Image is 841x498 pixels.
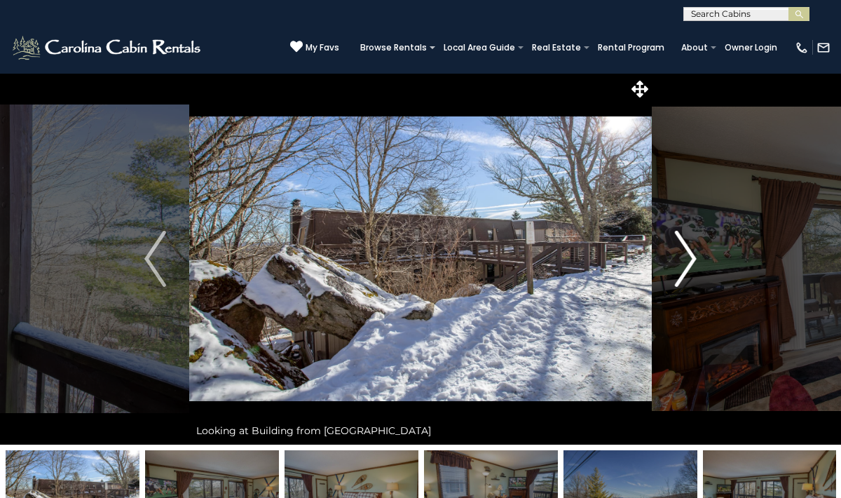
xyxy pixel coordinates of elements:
[189,417,652,445] div: Looking at Building from [GEOGRAPHIC_DATA]
[675,231,696,287] img: arrow
[353,38,434,58] a: Browse Rentals
[652,73,720,445] button: Next
[11,34,205,62] img: White-1-2.png
[816,41,830,55] img: mail-regular-white.png
[121,73,189,445] button: Previous
[306,41,339,54] span: My Favs
[718,38,784,58] a: Owner Login
[525,38,588,58] a: Real Estate
[290,40,339,55] a: My Favs
[591,38,671,58] a: Rental Program
[437,38,522,58] a: Local Area Guide
[674,38,715,58] a: About
[795,41,809,55] img: phone-regular-white.png
[144,231,165,287] img: arrow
